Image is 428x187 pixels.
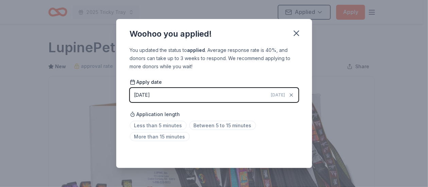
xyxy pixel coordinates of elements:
[130,132,190,141] span: More than 15 minutes
[130,79,162,86] span: Apply date
[130,46,298,71] div: You updated the status to . Average response rate is 40%, and donors can take up to 3 weeks to re...
[130,29,212,39] div: Woohoo you applied!
[189,121,256,130] span: Between 5 to 15 minutes
[130,88,298,102] button: [DATE][DATE]
[187,47,205,53] b: applied
[134,91,150,99] div: [DATE]
[130,121,187,130] span: Less than 5 minutes
[271,92,285,98] span: [DATE]
[130,110,180,118] span: Application length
